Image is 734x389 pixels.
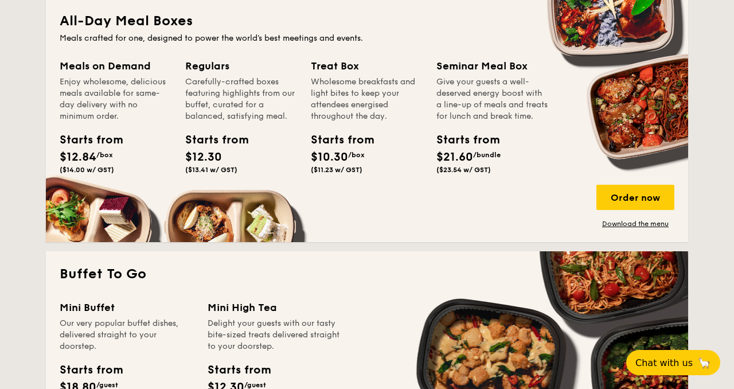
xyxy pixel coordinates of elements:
span: /guest [96,381,118,389]
div: Wholesome breakfasts and light bites to keep your attendees energised throughout the day. [311,76,423,122]
span: /box [96,151,113,159]
div: Give your guests a well-deserved energy boost with a line-up of meals and treats for lunch and br... [436,76,548,122]
span: /bundle [473,151,501,159]
span: ($23.54 w/ GST) [436,166,491,174]
span: Chat with us [635,357,693,368]
div: Starts from [311,131,362,149]
div: Order now [596,185,674,210]
button: Chat with us🦙 [626,350,720,375]
span: $21.60 [436,150,473,164]
div: Regulars [185,58,297,74]
div: Meals crafted for one, designed to power the world's best meetings and events. [60,33,674,44]
div: Starts from [60,131,111,149]
div: Treat Box [311,58,423,74]
div: Starts from [436,131,488,149]
span: /guest [244,381,266,389]
div: Our very popular buffet dishes, delivered straight to your doorstep. [60,318,194,352]
div: Meals on Demand [60,58,171,74]
span: $12.84 [60,150,96,164]
div: Mini High Tea [208,299,342,316]
a: Download the menu [596,219,674,228]
span: ($14.00 w/ GST) [60,166,114,174]
h2: Buffet To Go [60,265,674,283]
div: Seminar Meal Box [436,58,548,74]
span: $10.30 [311,150,348,164]
span: /box [348,151,365,159]
span: ($13.41 w/ GST) [185,166,237,174]
div: Starts from [60,361,122,379]
div: Starts from [185,131,237,149]
div: Starts from [208,361,270,379]
h2: All-Day Meal Boxes [60,12,674,30]
span: 🦙 [697,356,711,369]
div: Mini Buffet [60,299,194,316]
span: $12.30 [185,150,222,164]
div: Enjoy wholesome, delicious meals available for same-day delivery with no minimum order. [60,76,171,122]
div: Carefully-crafted boxes featuring highlights from our buffet, curated for a balanced, satisfying ... [185,76,297,122]
span: ($11.23 w/ GST) [311,166,362,174]
div: Delight your guests with our tasty bite-sized treats delivered straight to your doorstep. [208,318,342,352]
